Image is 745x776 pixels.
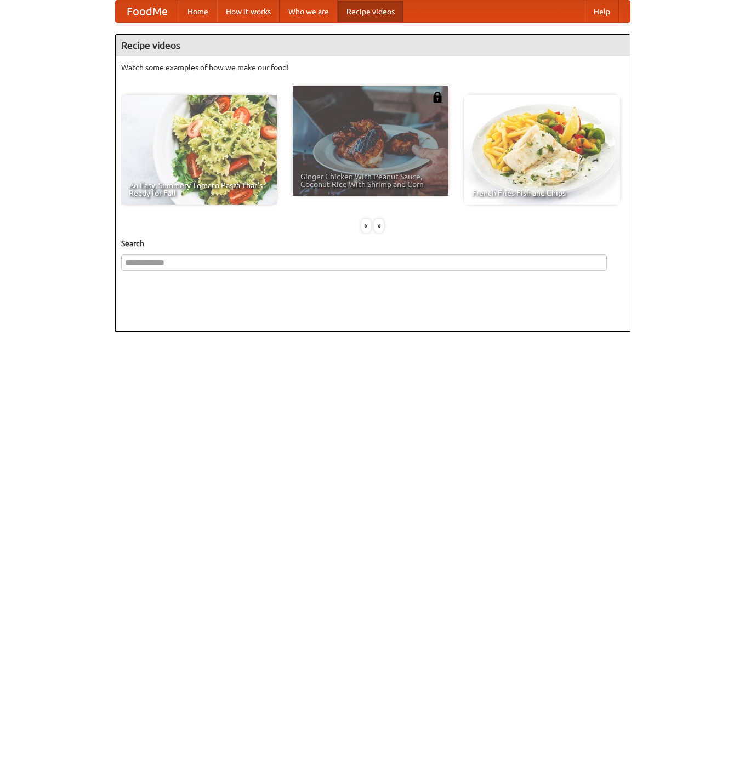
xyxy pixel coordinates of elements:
a: Home [179,1,217,22]
a: Help [585,1,619,22]
span: An Easy, Summery Tomato Pasta That's Ready for Fall [129,182,269,197]
a: French Fries Fish and Chips [464,95,620,205]
h5: Search [121,238,624,249]
h4: Recipe videos [116,35,630,56]
img: 483408.png [432,92,443,103]
a: How it works [217,1,280,22]
a: FoodMe [116,1,179,22]
p: Watch some examples of how we make our food! [121,62,624,73]
a: Who we are [280,1,338,22]
div: « [361,219,371,233]
a: Recipe videos [338,1,403,22]
div: » [374,219,384,233]
a: An Easy, Summery Tomato Pasta That's Ready for Fall [121,95,277,205]
span: French Fries Fish and Chips [472,189,612,197]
